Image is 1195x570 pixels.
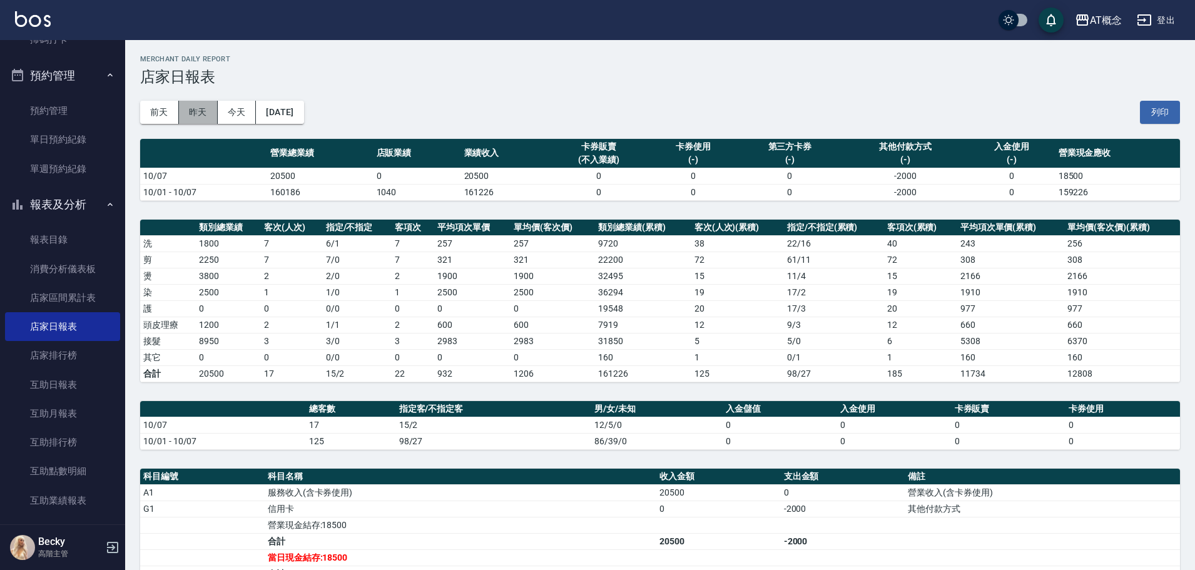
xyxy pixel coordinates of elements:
th: 平均項次單價 [434,220,511,236]
td: 1 [392,284,434,300]
div: 卡券販賣 [552,140,646,153]
td: 600 [511,317,595,333]
td: 0 [392,349,434,365]
td: 信用卡 [265,501,656,517]
td: 0 [511,300,595,317]
td: 7 [261,252,323,268]
td: 5 / 0 [784,333,884,349]
td: 1200 [196,317,261,333]
td: 19 [691,284,784,300]
img: Person [10,535,35,560]
div: (不入業績) [552,153,646,166]
td: 2 [261,268,323,284]
td: 17 / 3 [784,300,884,317]
td: 22 [392,365,434,382]
div: 卡券使用 [653,140,734,153]
button: AT概念 [1070,8,1127,33]
th: 類別總業績 [196,220,261,236]
td: 1 [691,349,784,365]
td: 31850 [595,333,691,349]
td: 0 [723,417,837,433]
td: 20500 [196,365,261,382]
td: 2250 [196,252,261,268]
td: 22 / 16 [784,235,884,252]
a: 預約管理 [5,96,120,125]
td: 燙 [140,268,196,284]
td: 15/2 [323,365,392,382]
td: 257 [511,235,595,252]
td: G1 [140,501,265,517]
a: 互助日報表 [5,370,120,399]
td: 0 [511,349,595,365]
a: 互助點數明細 [5,457,120,486]
th: 入金儲值 [723,401,837,417]
td: 0 [737,168,843,184]
td: 1900 [511,268,595,284]
td: 0 / 0 [323,300,392,317]
td: 12 [884,317,957,333]
a: 互助排行榜 [5,428,120,457]
td: 1 / 0 [323,284,392,300]
td: 接髮 [140,333,196,349]
td: 20500 [461,168,549,184]
th: 男/女/未知 [591,401,723,417]
a: 掃碼打卡 [5,25,120,54]
td: 72 [884,252,957,268]
a: 單日預約紀錄 [5,125,120,154]
th: 備註 [905,469,1180,485]
a: 消費分析儀表板 [5,255,120,283]
th: 收入金額 [656,469,781,485]
td: 2983 [511,333,595,349]
td: 染 [140,284,196,300]
td: 0 [968,168,1055,184]
td: 0 [549,168,649,184]
td: 合計 [265,533,656,549]
td: 3 [392,333,434,349]
table: a dense table [140,220,1180,382]
td: 161226 [595,365,691,382]
td: 19548 [595,300,691,317]
td: 8950 [196,333,261,349]
h2: Merchant Daily Report [140,55,1180,63]
td: 17 [261,365,323,382]
td: 12 [691,317,784,333]
td: 86/39/0 [591,433,723,449]
div: (-) [653,153,734,166]
td: 2 [392,317,434,333]
td: 7919 [595,317,691,333]
td: 0 [196,349,261,365]
div: 其他付款方式 [846,140,964,153]
td: 5308 [957,333,1065,349]
td: 2166 [957,268,1065,284]
td: 其他付款方式 [905,501,1180,517]
td: 0 [434,300,511,317]
td: 2500 [511,284,595,300]
td: 7 [261,235,323,252]
th: 客項次 [392,220,434,236]
td: 125 [691,365,784,382]
th: 營業現金應收 [1055,139,1180,168]
td: 185 [884,365,957,382]
td: 0 [1065,433,1180,449]
button: 前天 [140,101,179,124]
td: 7 [392,235,434,252]
td: 161226 [461,184,549,200]
td: 0 [649,168,737,184]
td: 17 [306,417,396,433]
td: 1 / 1 [323,317,392,333]
td: 20500 [656,484,781,501]
td: 20500 [267,168,374,184]
td: 0 [374,168,461,184]
td: 977 [957,300,1065,317]
td: 0 [952,417,1066,433]
td: 0 [952,433,1066,449]
td: 0 [723,433,837,449]
td: 2 [261,317,323,333]
a: 互助業績報表 [5,486,120,515]
a: 店家日報表 [5,312,120,341]
button: [DATE] [256,101,303,124]
td: 0 [649,184,737,200]
td: 977 [1064,300,1180,317]
td: 2500 [434,284,511,300]
th: 營業總業績 [267,139,374,168]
